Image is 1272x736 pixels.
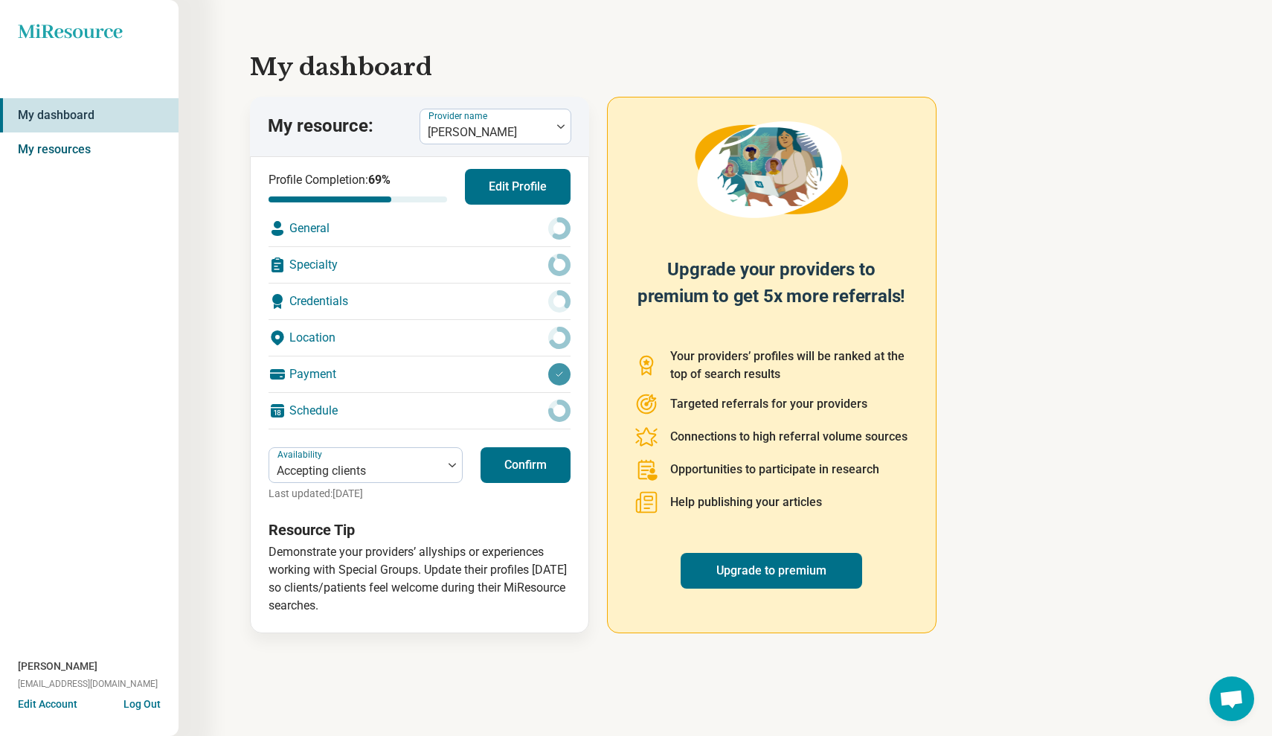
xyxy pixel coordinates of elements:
[269,247,571,283] div: Specialty
[681,553,862,589] a: Upgrade to premium
[481,447,571,483] button: Confirm
[277,449,325,460] label: Availability
[269,393,571,429] div: Schedule
[635,256,909,330] h2: Upgrade your providers to premium to get 5x more referrals!
[269,284,571,319] div: Credentials
[269,486,463,502] p: Last updated: [DATE]
[250,49,1201,85] h1: My dashboard
[268,114,373,139] p: My resource:
[465,169,571,205] button: Edit Profile
[269,320,571,356] div: Location
[670,395,867,413] p: Targeted referrals for your providers
[18,697,77,712] button: Edit Account
[428,111,490,121] label: Provider name
[670,493,822,511] p: Help publishing your articles
[123,697,161,708] button: Log Out
[670,348,909,383] p: Your providers’ profiles will be ranked at the top of search results
[18,677,158,691] span: [EMAIL_ADDRESS][DOMAIN_NAME]
[269,519,571,540] h3: Resource Tip
[18,659,97,674] span: [PERSON_NAME]
[269,356,571,392] div: Payment
[670,461,879,479] p: Opportunities to participate in research
[269,543,571,615] p: Demonstrate your providers’ allyships or experiences working with Special Groups. Update their pr...
[670,428,908,446] p: Connections to high referral volume sources
[269,211,571,246] div: General
[269,171,447,202] div: Profile Completion:
[368,173,391,187] span: 69 %
[1210,676,1254,721] div: Chat abierto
